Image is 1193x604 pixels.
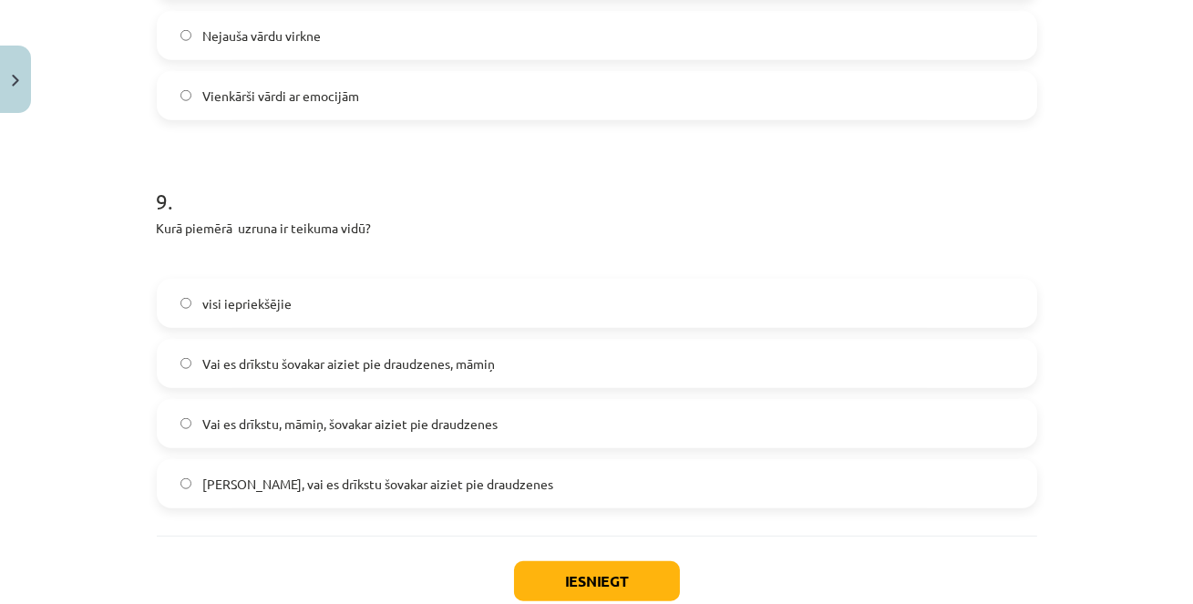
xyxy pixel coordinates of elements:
input: Nejauša vārdu virkne [180,30,192,42]
p: Kurā piemērā uzruna ir teikuma vidū? [157,219,1037,238]
span: Vai es drīkstu, māmiņ, šovakar aiziet pie draudzenes [202,415,498,434]
span: [PERSON_NAME], vai es drīkstu šovakar aiziet pie draudzenes [202,475,553,494]
input: [PERSON_NAME], vai es drīkstu šovakar aiziet pie draudzenes [180,478,192,490]
span: Vienkārši vārdi ar emocijām [202,87,359,106]
input: Vai es drīkstu, māmiņ, šovakar aiziet pie draudzenes [180,418,192,430]
h1: 9 . [157,157,1037,213]
span: visi iepriekšējie [202,294,292,313]
input: visi iepriekšējie [180,298,192,310]
span: Nejauša vārdu virkne [202,26,321,46]
button: Iesniegt [514,561,680,601]
span: Vai es drīkstu šovakar aiziet pie draudzenes, māmiņ [202,354,495,374]
input: Vienkārši vārdi ar emocijām [180,90,192,102]
img: icon-close-lesson-0947bae3869378f0d4975bcd49f059093ad1ed9edebbc8119c70593378902aed.svg [12,75,19,87]
input: Vai es drīkstu šovakar aiziet pie draudzenes, māmiņ [180,358,192,370]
